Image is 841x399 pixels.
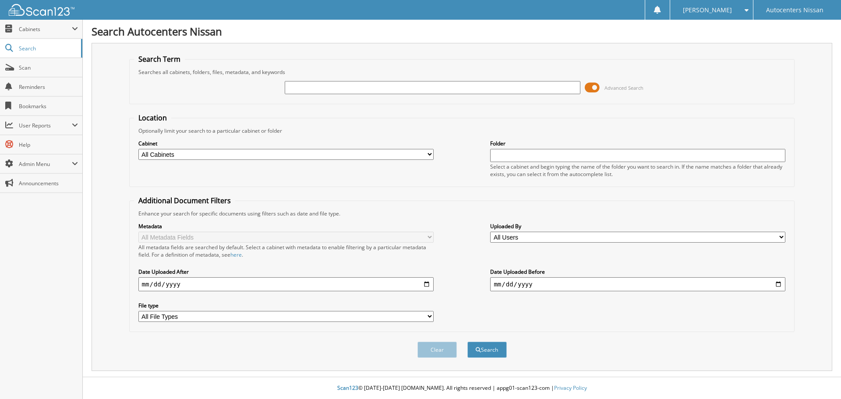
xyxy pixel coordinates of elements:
[19,122,72,129] span: User Reports
[9,4,74,16] img: scan123-logo-white.svg
[490,140,785,147] label: Folder
[19,160,72,168] span: Admin Menu
[490,268,785,275] label: Date Uploaded Before
[490,222,785,230] label: Uploaded By
[604,85,643,91] span: Advanced Search
[337,384,358,392] span: Scan123
[554,384,587,392] a: Privacy Policy
[19,83,78,91] span: Reminders
[138,244,434,258] div: All metadata fields are searched by default. Select a cabinet with metadata to enable filtering b...
[19,64,78,71] span: Scan
[683,7,732,13] span: [PERSON_NAME]
[134,196,235,205] legend: Additional Document Filters
[134,113,171,123] legend: Location
[19,25,72,33] span: Cabinets
[138,222,434,230] label: Metadata
[83,378,841,399] div: © [DATE]-[DATE] [DOMAIN_NAME]. All rights reserved | appg01-scan123-com |
[134,210,790,217] div: Enhance your search for specific documents using filters such as date and file type.
[134,127,790,134] div: Optionally limit your search to a particular cabinet or folder
[19,141,78,148] span: Help
[138,302,434,309] label: File type
[490,163,785,178] div: Select a cabinet and begin typing the name of the folder you want to search in. If the name match...
[230,251,242,258] a: here
[417,342,457,358] button: Clear
[138,277,434,291] input: start
[92,24,832,39] h1: Search Autocenters Nissan
[19,45,77,52] span: Search
[467,342,507,358] button: Search
[134,68,790,76] div: Searches all cabinets, folders, files, metadata, and keywords
[490,277,785,291] input: end
[19,102,78,110] span: Bookmarks
[138,140,434,147] label: Cabinet
[138,268,434,275] label: Date Uploaded After
[766,7,823,13] span: Autocenters Nissan
[134,54,185,64] legend: Search Term
[19,180,78,187] span: Announcements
